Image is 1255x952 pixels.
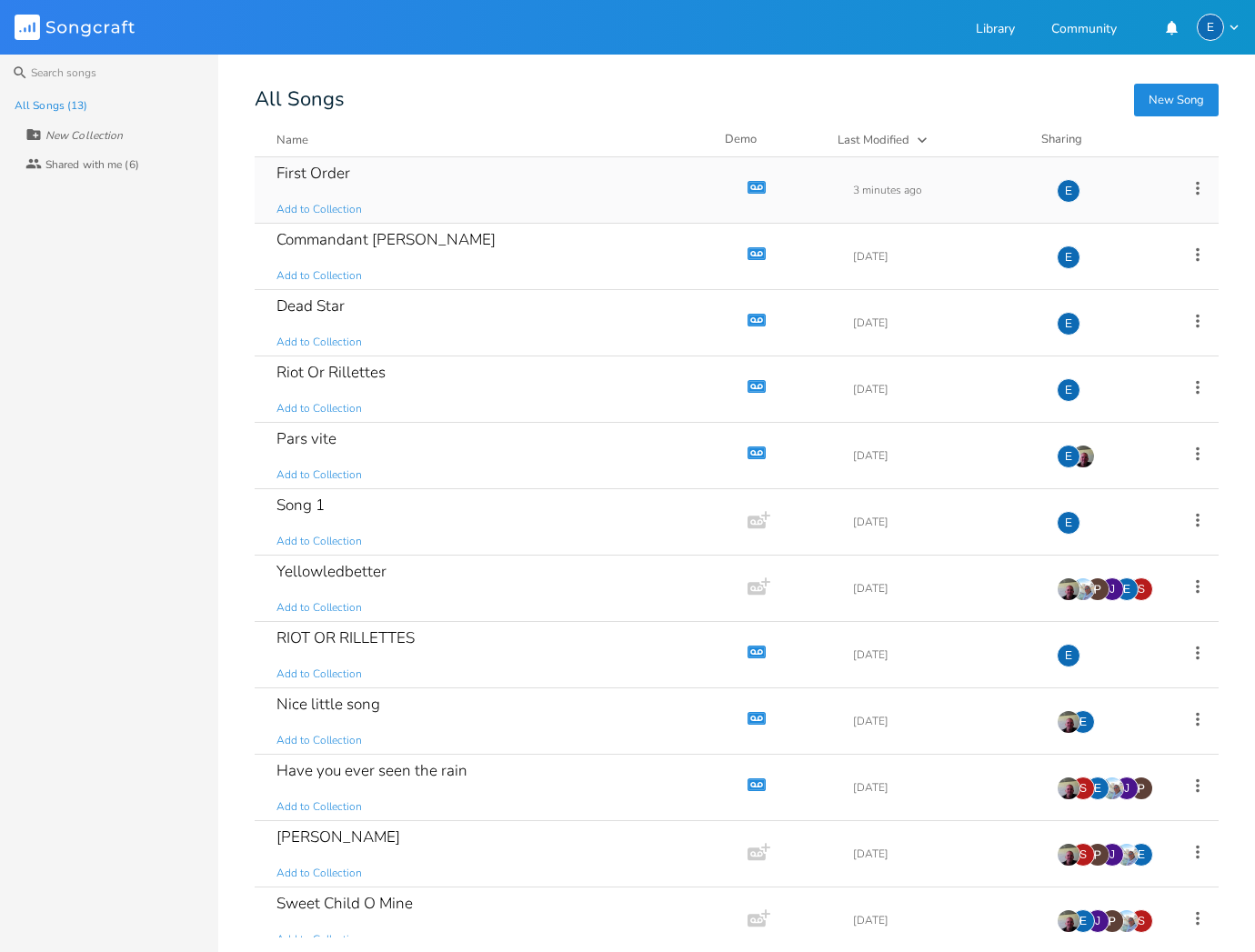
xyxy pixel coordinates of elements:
[1057,644,1080,667] div: emmanuel.grasset
[853,251,1035,262] div: [DATE]
[276,497,325,513] div: Song 1
[276,165,350,181] div: First Order
[255,91,1219,109] div: All Songs
[853,516,1035,527] div: [DATE]
[1071,909,1095,933] div: emmanuel.grasset
[1197,14,1240,41] button: E
[1051,23,1117,38] a: Community
[853,649,1035,660] div: [DATE]
[45,159,139,170] div: Shared with me (6)
[276,799,362,815] span: Add to Collection
[1057,445,1080,468] div: emmanuel.grasset
[838,132,909,148] div: Last Modified
[1115,909,1139,933] img: Johnny Bühler
[276,431,336,446] div: Pars vite
[1057,378,1080,402] div: emmanuel.grasset
[1100,843,1124,867] div: Jo
[1129,909,1153,933] div: sean.alari
[853,384,1035,395] div: [DATE]
[1071,843,1095,867] div: sean.alari
[853,583,1035,594] div: [DATE]
[276,696,380,712] div: Nice little song
[276,733,362,748] span: Add to Collection
[1197,14,1224,41] div: emmanuel.grasset
[276,401,362,416] span: Add to Collection
[276,932,362,947] span: Add to Collection
[1057,246,1080,269] div: emmanuel.grasset
[1086,777,1109,800] div: emmanuel.grasset
[276,232,496,247] div: Commandant [PERSON_NAME]
[276,896,413,911] div: Sweet Child O Mine
[276,866,362,881] span: Add to Collection
[1071,445,1095,468] img: Keith Dalton
[15,100,87,111] div: All Songs (13)
[1129,777,1153,800] img: Pierre-Antoine Zufferey
[1115,843,1139,867] img: Johnny Bühler
[276,534,362,549] span: Add to Collection
[1071,577,1095,601] img: Johnny Bühler
[276,202,362,217] span: Add to Collection
[1071,710,1095,734] div: emmanuel.grasset
[276,132,308,148] div: Name
[1071,777,1095,800] div: sean.alari
[976,23,1015,38] a: Library
[853,915,1035,926] div: [DATE]
[1134,84,1219,116] button: New Song
[276,666,362,682] span: Add to Collection
[1057,909,1080,933] img: Keith Dalton
[853,450,1035,461] div: [DATE]
[276,335,362,350] span: Add to Collection
[1086,909,1109,933] div: Jo
[1115,577,1139,601] div: emmanuel.grasset
[276,131,703,149] button: Name
[276,268,362,284] span: Add to Collection
[1057,312,1080,336] div: emmanuel.grasset
[276,298,345,314] div: Dead Star
[276,365,386,380] div: Riot Or Rillettes
[853,716,1035,727] div: [DATE]
[853,782,1035,793] div: [DATE]
[1129,577,1153,601] div: sean.alari
[276,829,400,845] div: [PERSON_NAME]
[725,131,816,149] div: Demo
[1086,843,1109,867] img: Pierre-Antoine Zufferey
[1057,843,1080,867] img: Keith Dalton
[1057,577,1080,601] img: Keith Dalton
[853,848,1035,859] div: [DATE]
[1115,777,1139,800] div: Jo
[1057,179,1080,203] div: emmanuel.grasset
[1100,909,1124,933] img: Pierre-Antoine Zufferey
[276,630,415,646] div: RIOT OR RILLETTES
[1100,577,1124,601] div: Jo
[1057,777,1080,800] img: Keith Dalton
[1057,710,1080,734] img: Keith Dalton
[276,763,467,778] div: Have you ever seen the rain
[1129,843,1153,867] div: emmanuel.grasset
[45,130,123,141] div: New Collection
[276,600,362,616] span: Add to Collection
[1057,511,1080,535] div: emmanuel.grasset
[853,185,1035,195] div: 3 minutes ago
[838,131,1019,149] button: Last Modified
[1041,131,1150,149] div: Sharing
[1100,777,1124,800] img: Johnny Bühler
[853,317,1035,328] div: [DATE]
[1086,577,1109,601] img: Pierre-Antoine Zufferey
[276,467,362,483] span: Add to Collection
[276,564,387,579] div: Yellowledbetter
